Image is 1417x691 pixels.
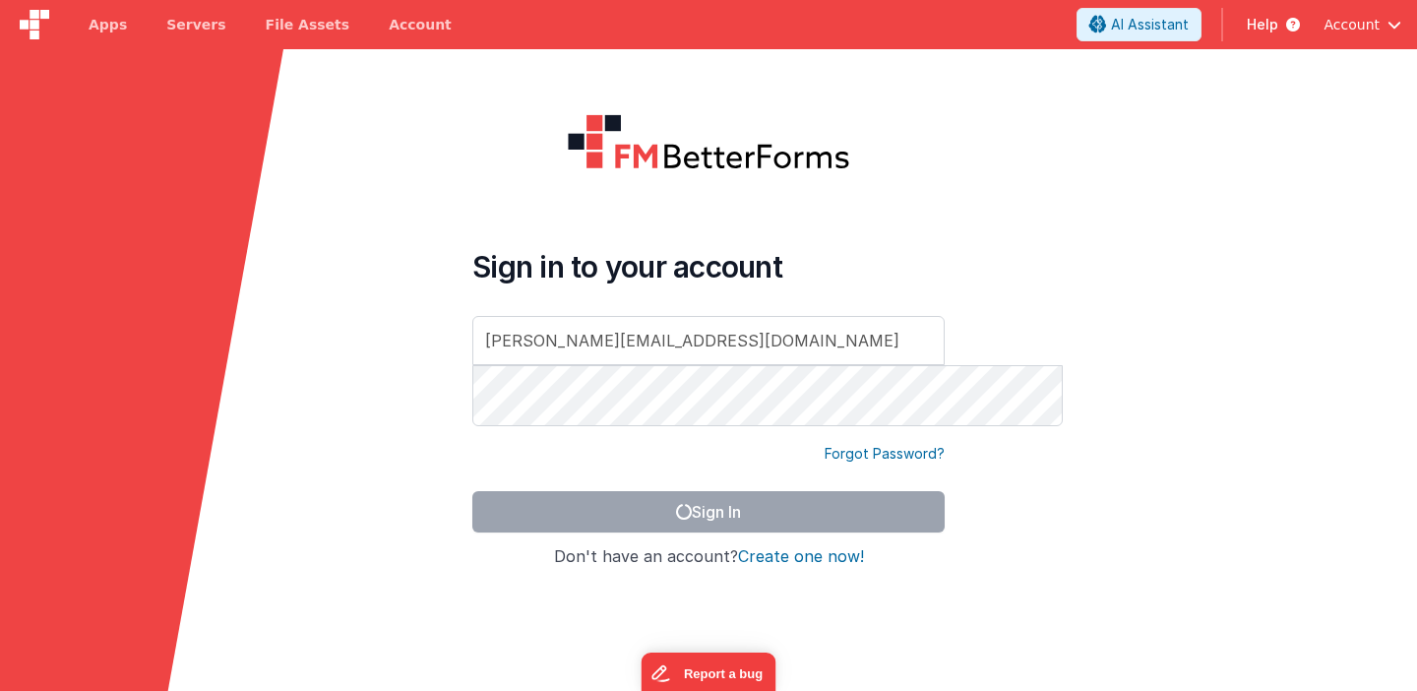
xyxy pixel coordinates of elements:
button: Sign In [472,491,945,533]
span: Help [1247,15,1278,34]
span: Account [1324,15,1380,34]
span: File Assets [266,15,350,34]
button: AI Assistant [1077,8,1201,41]
span: Apps [89,15,127,34]
button: Create one now! [738,548,864,566]
button: Account [1324,15,1401,34]
input: Email Address [472,316,945,365]
a: Forgot Password? [825,444,945,464]
span: Servers [166,15,225,34]
h4: Don't have an account? [472,548,945,566]
h4: Sign in to your account [472,249,945,284]
span: AI Assistant [1111,15,1189,34]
